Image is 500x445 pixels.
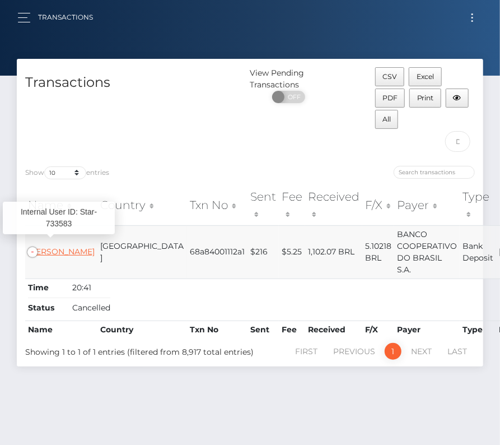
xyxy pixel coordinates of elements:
[25,321,97,339] th: Name
[375,67,405,86] button: CSV
[382,72,397,81] span: CSV
[460,225,496,279] td: Bank Deposit
[460,186,496,225] th: Type: activate to sort column ascending
[28,302,70,314] span: Status
[385,343,401,360] a: 1
[409,89,441,108] button: Print
[375,89,405,108] button: PDF
[305,321,362,339] th: Received
[25,342,203,358] div: Showing 1 to 1 of 1 entries (filtered from 8,917 total entries)
[187,225,247,279] td: 68a84001112a1
[305,225,362,279] td: 1,102.07 BRL
[362,321,394,339] th: F/X
[362,186,394,225] th: F/X: activate to sort column ascending
[250,67,328,91] div: View Pending Transactions
[394,166,475,179] input: Search transactions
[446,89,469,108] button: Column visibility
[382,94,398,102] span: PDF
[394,186,460,225] th: Payer: activate to sort column ascending
[97,186,187,225] th: Country: activate to sort column ascending
[382,115,391,123] span: All
[279,186,305,225] th: Fee: activate to sort column ascending
[28,247,95,257] a: [PERSON_NAME]
[3,202,115,234] div: Internal User ID: Star-733583
[305,186,362,225] th: Received: activate to sort column ascending
[417,72,434,81] span: Excel
[25,186,97,225] th: Name: activate to sort column ascending
[278,91,306,103] span: OFF
[445,131,470,152] input: Date filter
[462,10,483,25] button: Toggle navigation
[409,67,442,86] button: Excel
[460,321,496,339] th: Type
[279,321,305,339] th: Fee
[72,303,110,313] span: Cancelled
[394,321,460,339] th: Payer
[279,225,305,279] td: $5.25
[28,282,70,294] span: Time
[97,321,187,339] th: Country
[44,166,86,179] select: Showentries
[247,186,279,225] th: Sent: activate to sort column ascending
[247,321,279,339] th: Sent
[38,6,93,29] a: Transactions
[72,282,91,293] span: 20:41
[417,94,434,102] span: Print
[247,225,279,279] td: $216
[397,229,457,275] span: BANCO COOPERATIVO DO BRASIL S.A.
[97,225,187,279] td: [GEOGRAPHIC_DATA]
[362,225,394,279] td: 5.10218 BRL
[375,110,399,129] button: All
[187,186,247,225] th: Txn No: activate to sort column ascending
[25,73,242,92] h4: Transactions
[25,166,109,179] label: Show entries
[187,321,247,339] th: Txn No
